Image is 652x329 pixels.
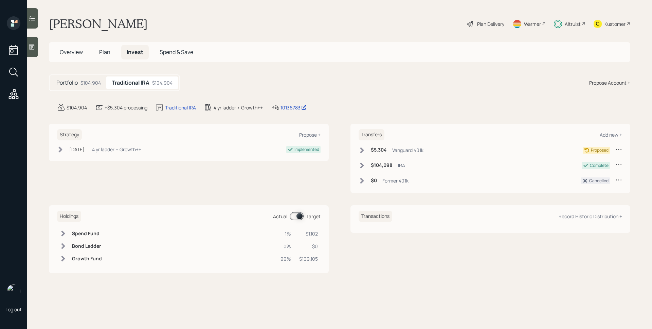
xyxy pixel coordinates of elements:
h1: [PERSON_NAME] [49,16,148,31]
div: Former 401k [382,177,409,184]
div: Traditional IRA [165,104,196,111]
div: $104,904 [80,79,101,86]
div: 10136783 [280,104,307,111]
div: Implemented [294,146,319,153]
h6: Spend Fund [72,231,102,237]
div: $1,102 [299,230,318,237]
div: $104,904 [67,104,87,111]
div: Add new + [600,132,622,138]
div: Target [306,213,321,220]
div: 1% [280,230,291,237]
div: $104,904 [152,79,173,86]
h6: $5,304 [371,147,387,153]
span: Invest [127,48,143,56]
h5: Traditional IRA [112,80,149,86]
h6: $0 [371,178,377,184]
div: Record Historic Distribution + [559,213,622,220]
div: Actual [273,213,287,220]
h5: Portfolio [56,80,78,86]
div: Vanguard 401k [392,146,423,154]
div: 99% [280,255,291,262]
h6: Transfers [359,129,384,140]
h6: Strategy [57,129,82,140]
h6: $104,098 [371,162,393,168]
div: Plan Delivery [477,20,504,28]
div: Log out [5,306,22,313]
div: Complete [590,162,609,169]
span: Plan [99,48,110,56]
span: Overview [60,48,83,56]
div: [DATE] [69,146,85,153]
div: Cancelled [589,178,609,184]
div: +$5,304 processing [105,104,147,111]
h6: Growth Fund [72,256,102,262]
span: Spend & Save [160,48,193,56]
div: IRA [398,162,405,169]
div: $109,105 [299,255,318,262]
h6: Holdings [57,211,81,222]
div: Propose + [299,132,321,138]
img: james-distasi-headshot.png [7,284,20,298]
div: Propose Account + [589,79,630,86]
div: 4 yr ladder • Growth++ [214,104,263,111]
div: 0% [280,243,291,250]
div: Proposed [591,147,609,153]
div: 4 yr ladder • Growth++ [92,146,141,153]
h6: Bond Ladder [72,243,102,249]
div: $0 [299,243,318,250]
div: Altruist [565,20,581,28]
h6: Transactions [359,211,392,222]
div: Kustomer [604,20,626,28]
div: Warmer [524,20,541,28]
